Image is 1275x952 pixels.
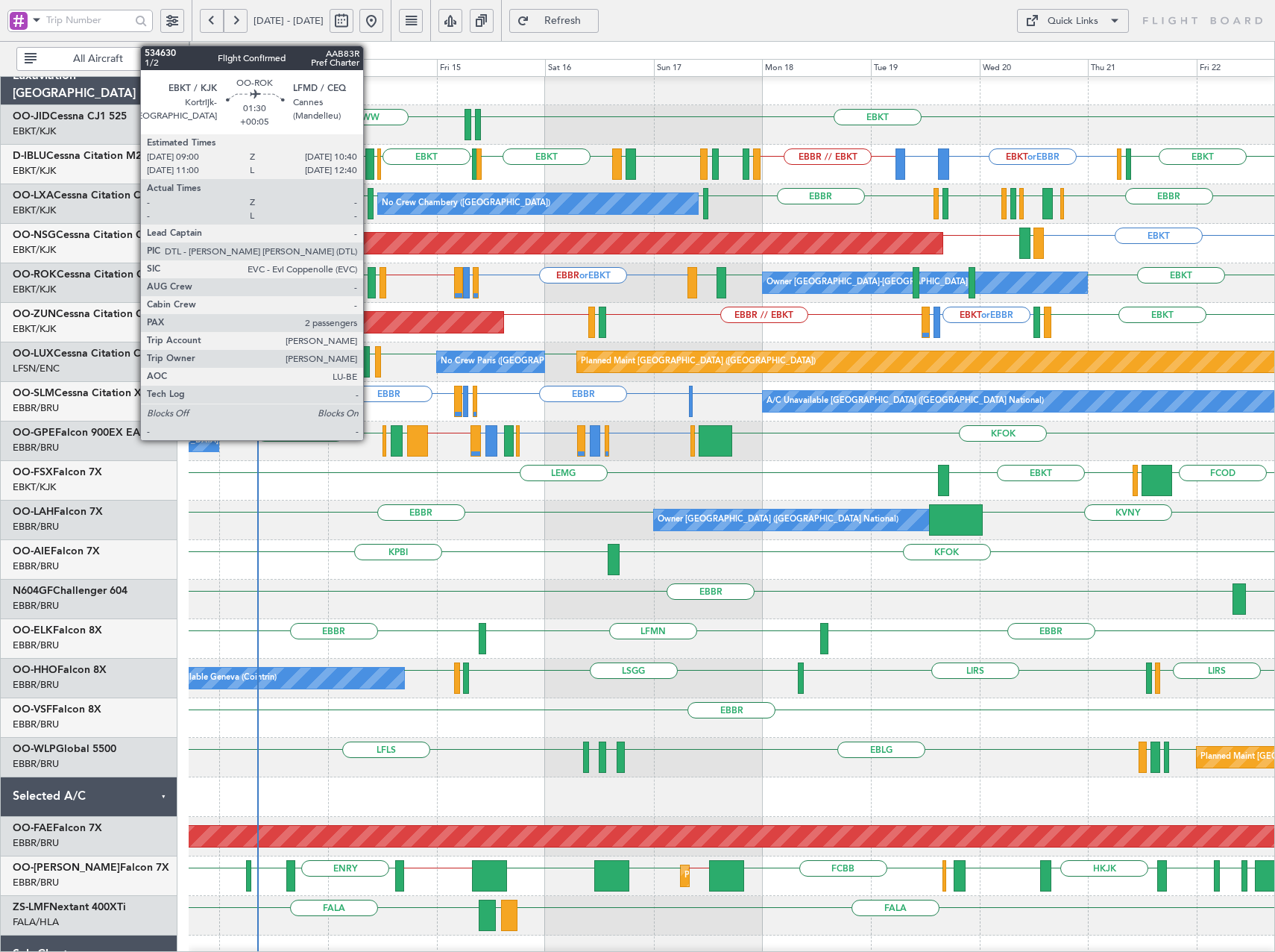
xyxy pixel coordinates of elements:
[13,902,126,912] a: ZS-LMFNextant 400XTi
[13,862,120,873] span: OO-[PERSON_NAME]
[13,348,152,359] a: OO-LUXCessna Citation CJ4
[13,718,59,731] a: EBBR/BRU
[13,283,56,296] a: EBKT/KJK
[13,862,169,873] a: OO-[PERSON_NAME]Falcon 7X
[13,507,103,517] a: OO-LAHFalcon 7X
[13,190,54,201] span: OO-LXA
[980,59,1089,77] div: Wed 20
[766,272,968,294] div: Owner [GEOGRAPHIC_DATA]-[GEOGRAPHIC_DATA]
[13,428,55,438] span: OO-GPE
[532,16,594,26] span: Refresh
[1088,59,1197,77] div: Thu 21
[13,190,152,201] a: OO-LXACessna Citation CJ4
[654,59,763,77] div: Sun 17
[13,230,56,240] span: OO-NSG
[871,59,980,77] div: Tue 19
[13,586,53,596] span: N604GF
[13,744,116,754] a: OO-WLPGlobal 5500
[684,865,954,887] div: Planned Maint [GEOGRAPHIC_DATA] ([GEOGRAPHIC_DATA] National)
[13,520,59,533] a: EBBR/BRU
[13,164,56,178] a: EBKT/KJK
[40,54,157,64] span: All Aircraft
[13,204,56,217] a: EBKT/KJK
[13,362,60,375] a: LFSN/ENC
[13,507,54,517] span: OO-LAH
[581,351,816,373] div: Planned Maint [GEOGRAPHIC_DATA] ([GEOGRAPHIC_DATA])
[13,269,155,280] a: OO-ROKCessna Citation CJ4
[13,151,142,161] a: D-IBLUCessna Citation M2
[437,59,546,77] div: Fri 15
[13,560,59,573] a: EBBR/BRU
[13,243,56,257] a: EBKT/KJK
[13,546,100,557] a: OO-AIEFalcon 7X
[658,509,898,531] div: Owner [GEOGRAPHIC_DATA] ([GEOGRAPHIC_DATA] National)
[46,9,130,31] input: Trip Number
[13,309,56,319] span: OO-ZUN
[766,390,1044,413] div: A/C Unavailable [GEOGRAPHIC_DATA] ([GEOGRAPHIC_DATA] National)
[13,902,49,912] span: ZS-LMF
[13,876,59,889] a: EBBR/BRU
[13,586,127,596] a: N604GFChallenger 604
[545,59,654,77] div: Sat 16
[13,111,127,122] a: OO-JIDCessna CJ1 525
[13,665,107,675] a: OO-HHOFalcon 8X
[13,441,59,454] a: EBBR/BRU
[13,388,153,398] a: OO-SLMCessna Citation XLS
[13,625,102,636] a: OO-ELKFalcon 8X
[13,388,54,398] span: OO-SLM
[762,59,871,77] div: Mon 18
[13,744,56,754] span: OO-WLP
[13,111,50,122] span: OO-JID
[13,269,57,280] span: OO-ROK
[13,151,46,161] span: D-IBLU
[13,309,154,319] a: OO-ZUNCessna Citation CJ4
[13,704,101,715] a: OO-VSFFalcon 8X
[13,467,53,477] span: OO-FSX
[509,9,599,33] button: Refresh
[13,678,59,692] a: EBBR/BRU
[13,836,59,850] a: EBBR/BRU
[13,467,102,477] a: OO-FSXFalcon 7X
[13,915,59,929] a: FALA/HLA
[219,59,328,77] div: Wed 13
[13,823,53,833] span: OO-FAE
[146,667,277,689] div: A/C Unavailable Geneva (Cointrin)
[254,14,324,28] span: [DATE] - [DATE]
[1048,14,1098,29] div: Quick Links
[13,401,59,415] a: EBBR/BRU
[13,322,56,336] a: EBKT/KJK
[192,272,432,294] div: Unplanned Maint [GEOGRAPHIC_DATA]-[GEOGRAPHIC_DATA]
[1017,9,1129,33] button: Quick Links
[13,230,154,240] a: OO-NSGCessna Citation CJ4
[13,125,56,138] a: EBKT/KJK
[16,47,162,71] button: All Aircraft
[13,823,102,833] a: OO-FAEFalcon 7X
[13,599,59,613] a: EBBR/BRU
[13,639,59,652] a: EBBR/BRU
[441,351,588,373] div: No Crew Paris ([GEOGRAPHIC_DATA])
[13,480,56,494] a: EBKT/KJK
[13,625,53,636] span: OO-ELK
[13,348,54,359] span: OO-LUX
[13,546,51,557] span: OO-AIE
[192,44,218,57] div: [DATE]
[382,192,550,215] div: No Crew Chambery ([GEOGRAPHIC_DATA])
[328,59,437,77] div: Thu 14
[13,757,59,771] a: EBBR/BRU
[13,704,52,715] span: OO-VSF
[13,665,57,675] span: OO-HHO
[13,428,160,438] a: OO-GPEFalcon 900EX EASy II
